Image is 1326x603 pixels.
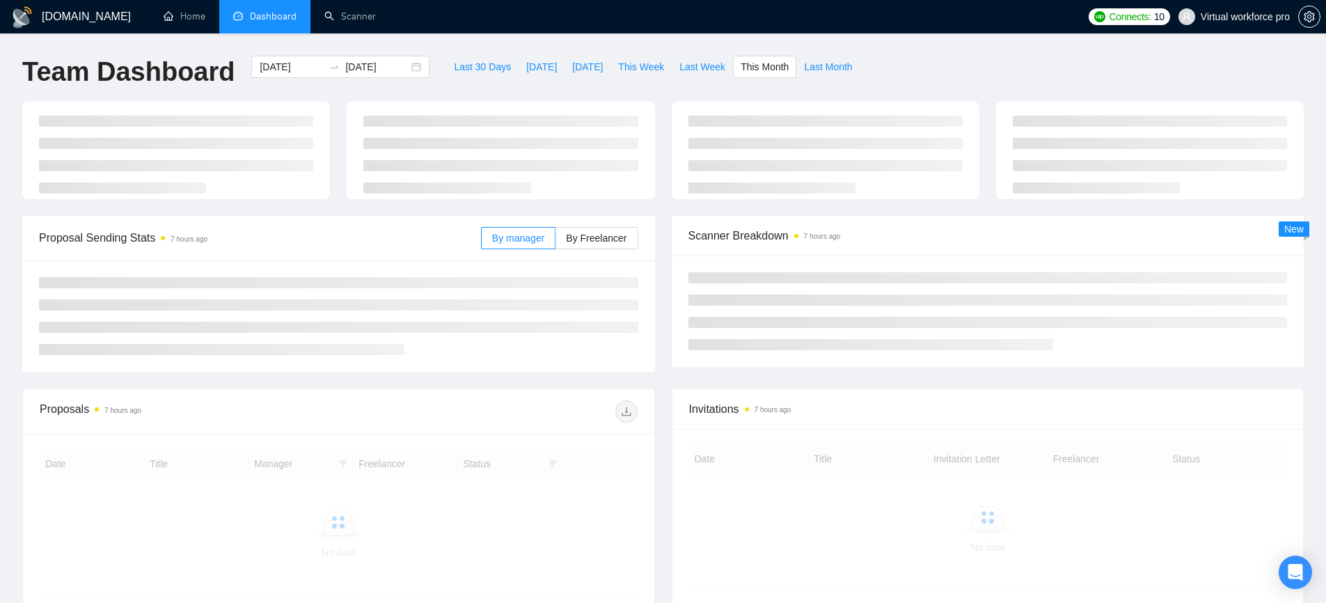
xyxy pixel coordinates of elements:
span: swap-right [329,61,340,72]
button: [DATE] [565,56,610,78]
button: This Month [733,56,796,78]
span: Dashboard [250,10,297,22]
button: Last Month [796,56,860,78]
time: 7 hours ago [755,406,791,414]
span: dashboard [233,11,243,21]
span: Scanner Breakdown [688,227,1288,244]
span: By Freelancer [566,233,626,244]
button: setting [1298,6,1320,28]
input: Start date [260,59,323,75]
div: Proposals [40,400,338,423]
a: searchScanner [324,10,376,22]
span: Last 30 Days [454,59,511,75]
span: New [1284,224,1304,235]
span: setting [1299,11,1320,22]
span: Invitations [689,400,1287,418]
span: Last Week [679,59,725,75]
span: By manager [492,233,544,244]
time: 7 hours ago [804,233,841,240]
span: [DATE] [526,59,557,75]
button: This Week [610,56,672,78]
span: Last Month [804,59,852,75]
span: [DATE] [572,59,603,75]
span: Connects: [1110,9,1151,24]
span: user [1182,12,1192,22]
input: End date [345,59,409,75]
span: 10 [1154,9,1165,24]
time: 7 hours ago [104,407,141,414]
a: homeHome [164,10,205,22]
button: Last 30 Days [446,56,519,78]
a: setting [1298,11,1320,22]
span: to [329,61,340,72]
img: upwork-logo.png [1094,11,1105,22]
span: This Week [618,59,664,75]
div: Open Intercom Messenger [1279,556,1312,589]
img: logo [11,6,33,29]
button: Last Week [672,56,733,78]
span: Proposal Sending Stats [39,229,481,246]
span: This Month [741,59,789,75]
button: [DATE] [519,56,565,78]
time: 7 hours ago [171,235,207,243]
h1: Team Dashboard [22,56,235,88]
